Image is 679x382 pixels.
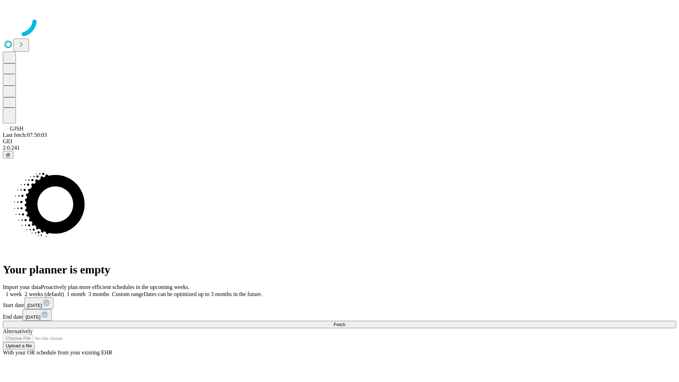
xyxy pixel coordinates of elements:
[6,291,22,297] span: 1 week
[67,291,86,297] span: 1 month
[112,291,144,297] span: Custom range
[88,291,109,297] span: 3 months
[3,145,676,151] div: 2.0.241
[3,263,676,276] h1: Your planner is empty
[25,314,40,320] span: [DATE]
[3,328,33,334] span: Alternatively
[3,132,47,138] span: Last fetch: 07:50:03
[3,284,41,290] span: Import your data
[3,342,35,349] button: Upload a file
[23,309,52,321] button: [DATE]
[41,284,190,290] span: Proactively plan more efficient schedules in the upcoming weeks.
[3,321,676,328] button: Fetch
[6,152,11,157] span: @
[27,303,42,308] span: [DATE]
[25,291,64,297] span: 2 weeks (default)
[333,322,345,327] span: Fetch
[144,291,262,297] span: Dates can be optimized up to 3 months in the future.
[3,349,112,355] span: With your OR schedule from your existing EHR
[3,297,676,309] div: Start date
[3,138,676,145] div: GEI
[3,309,676,321] div: End date
[10,126,23,132] span: GJSH
[24,297,53,309] button: [DATE]
[3,151,13,158] button: @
